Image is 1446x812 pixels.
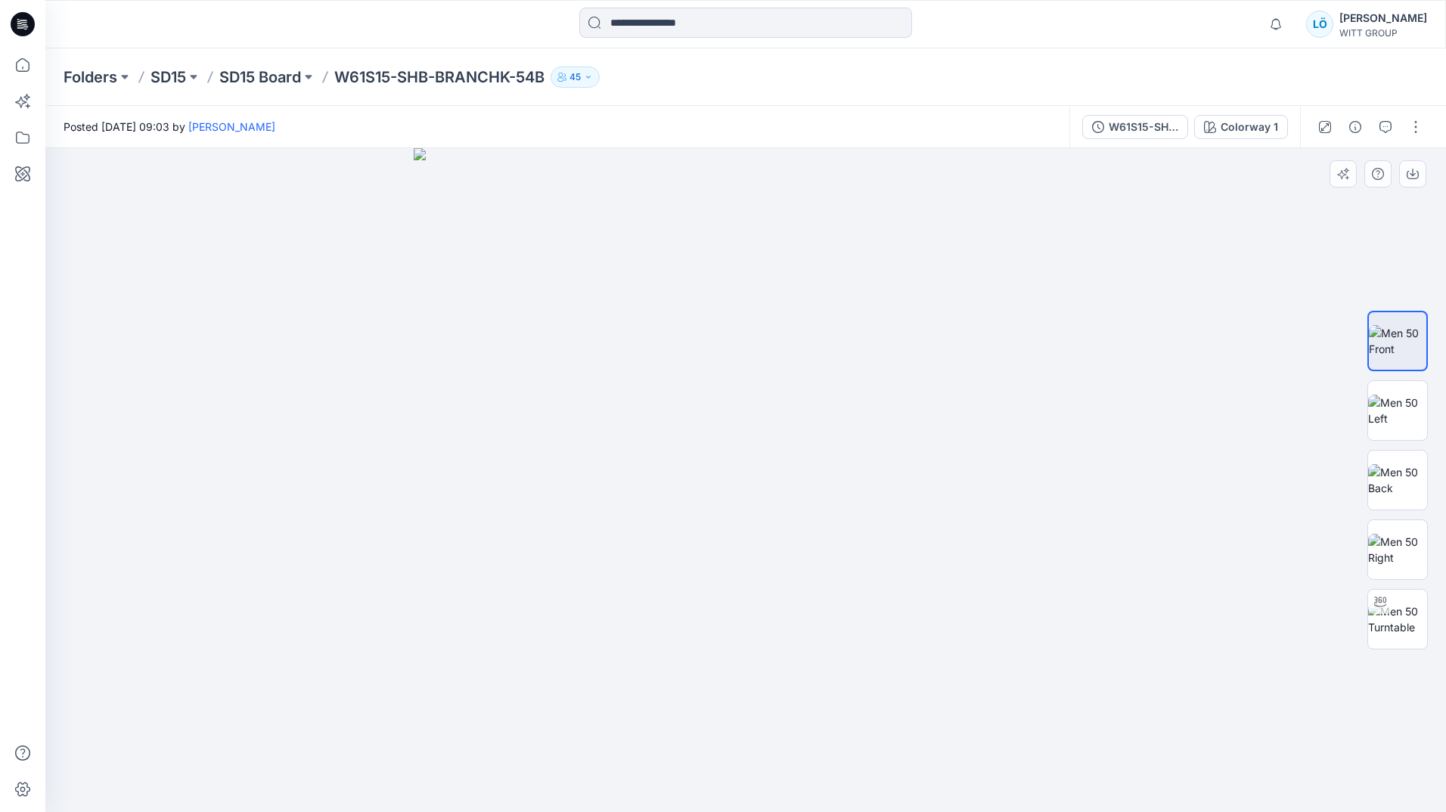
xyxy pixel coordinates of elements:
p: 45 [569,69,581,85]
a: SD15 [150,67,186,88]
a: SD15 Board [219,67,301,88]
button: Details [1343,115,1367,139]
p: W61S15-SHB-BRANCHK-54B [334,67,545,88]
button: 45 [551,67,600,88]
div: [PERSON_NAME] [1339,9,1427,27]
a: [PERSON_NAME] [188,120,275,133]
img: Men 50 Back [1368,464,1427,496]
div: WITT GROUP [1339,27,1427,39]
div: Colorway 1 [1221,119,1278,135]
img: Men 50 Right [1368,534,1427,566]
button: W61S15-SHB-BRANCHK-54B [1082,115,1188,139]
button: Colorway 1 [1194,115,1288,139]
img: Men 50 Front [1369,325,1426,357]
div: W61S15-SHB-BRANCHK-54B [1109,119,1178,135]
img: Men 50 Turntable [1368,603,1427,635]
a: Folders [64,67,117,88]
img: Men 50 Left [1368,395,1427,426]
span: Posted [DATE] 09:03 by [64,119,275,135]
img: eyJhbGciOiJIUzI1NiIsImtpZCI6IjAiLCJzbHQiOiJzZXMiLCJ0eXAiOiJKV1QifQ.eyJkYXRhIjp7InR5cGUiOiJzdG9yYW... [414,148,1078,812]
div: LÖ [1306,11,1333,38]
